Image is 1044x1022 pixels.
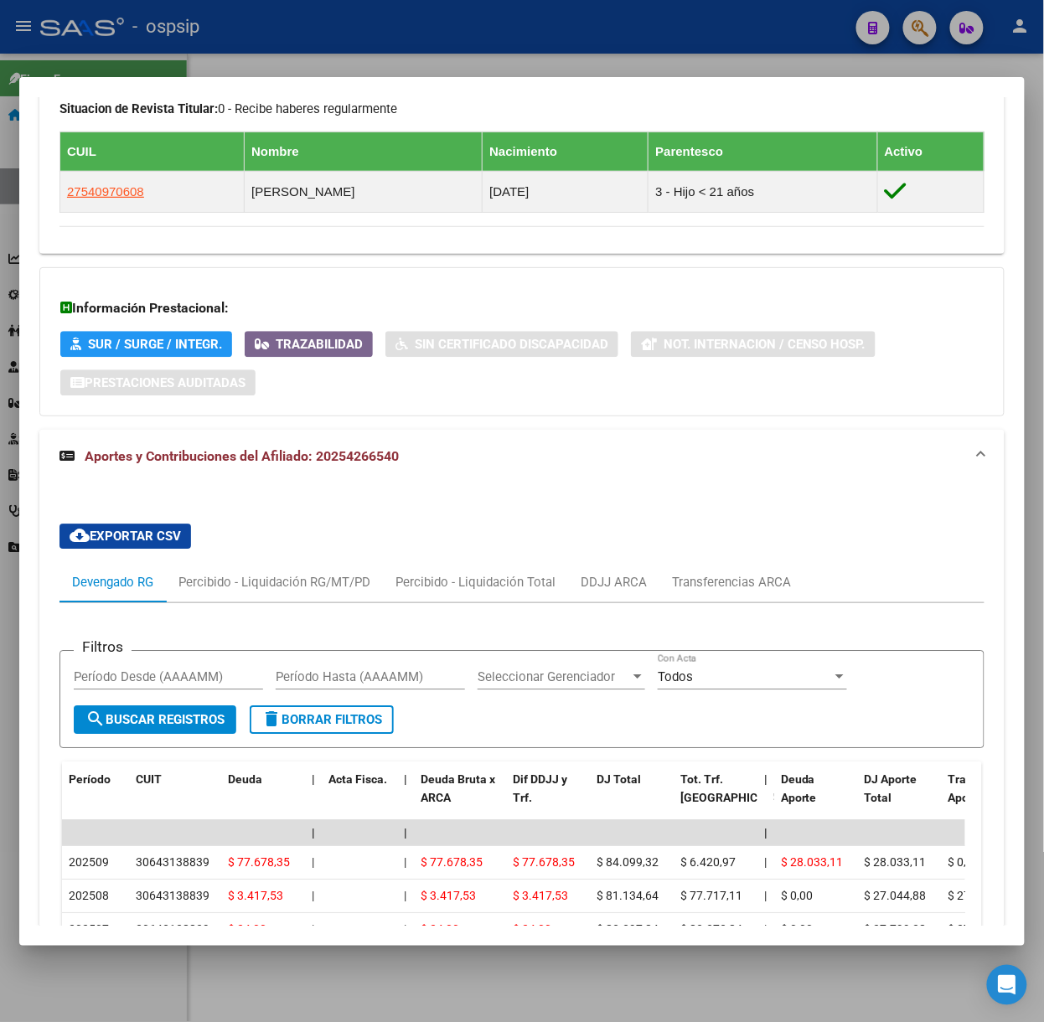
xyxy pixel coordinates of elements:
[597,889,659,902] span: $ 81.134,64
[513,889,568,902] span: $ 3.417,53
[261,712,382,727] span: Borrar Filtros
[483,171,649,212] td: [DATE]
[658,669,693,684] span: Todos
[631,331,876,357] button: Not. Internacion / Censo Hosp.
[865,772,917,805] span: DJ Aporte Total
[60,331,232,357] button: SUR / SURGE / INTEGR.
[877,132,984,171] th: Activo
[581,573,647,591] div: DDJJ ARCA
[221,761,305,835] datatable-header-cell: Deuda
[757,761,774,835] datatable-header-cell: |
[948,855,980,869] span: $ 0,00
[764,772,767,786] span: |
[948,922,1010,936] span: $ 27.799,28
[513,922,551,936] span: $ 24,00
[59,101,397,116] span: 0 - Recibe haberes regularmente
[261,709,282,729] mat-icon: delete
[597,772,641,786] span: DJ Total
[328,772,387,786] span: Acta Fisca.
[597,855,659,869] span: $ 84.099,32
[987,965,1027,1005] div: Open Intercom Messenger
[781,889,813,902] span: $ 0,00
[649,132,877,171] th: Parentesco
[69,772,111,786] span: Período
[178,573,370,591] div: Percibido - Liquidación RG/MT/PD
[88,337,222,352] span: SUR / SURGE / INTEGR.
[67,184,144,199] span: 27540970608
[322,761,397,835] datatable-header-cell: Acta Fisca.
[276,337,363,352] span: Trazabilidad
[764,922,767,936] span: |
[70,529,181,544] span: Exportar CSV
[404,855,406,869] span: |
[69,922,109,936] span: 202507
[39,430,1005,483] mat-expansion-panel-header: Aportes y Contribuciones del Afiliado: 20254266540
[385,331,618,357] button: Sin Certificado Discapacidad
[865,889,927,902] span: $ 27.044,88
[397,761,414,835] datatable-header-cell: |
[74,637,132,656] h3: Filtros
[597,922,659,936] span: $ 83.397,84
[865,855,927,869] span: $ 28.033,11
[421,889,476,902] span: $ 3.417,53
[483,132,649,171] th: Nacimiento
[948,889,1010,902] span: $ 27.044,88
[136,772,162,786] span: CUIT
[305,761,322,835] datatable-header-cell: |
[69,855,109,869] span: 202509
[478,669,630,684] span: Seleccionar Gerenciador
[948,772,1011,805] span: Transferido Aporte
[764,855,767,869] span: |
[415,337,608,352] span: Sin Certificado Discapacidad
[245,132,483,171] th: Nombre
[404,772,407,786] span: |
[245,171,483,212] td: [PERSON_NAME]
[781,922,813,936] span: $ 0,00
[312,855,314,869] span: |
[136,886,209,906] div: 30643138839
[513,855,575,869] span: $ 77.678,35
[250,705,394,734] button: Borrar Filtros
[858,761,942,835] datatable-header-cell: DJ Aporte Total
[680,889,742,902] span: $ 77.717,11
[764,826,767,839] span: |
[865,922,927,936] span: $ 27.799,28
[774,761,858,835] datatable-header-cell: Deuda Aporte
[942,761,1026,835] datatable-header-cell: Transferido Aporte
[136,853,209,872] div: 30643138839
[680,922,742,936] span: $ 83.373,84
[672,573,791,591] div: Transferencias ARCA
[649,171,877,212] td: 3 - Hijo < 21 años
[781,855,843,869] span: $ 28.033,11
[590,761,674,835] datatable-header-cell: DJ Total
[228,772,262,786] span: Deuda
[312,772,315,786] span: |
[59,524,191,549] button: Exportar CSV
[74,705,236,734] button: Buscar Registros
[69,889,109,902] span: 202508
[506,761,590,835] datatable-header-cell: Dif DDJJ y Trf.
[680,855,736,869] span: $ 6.420,97
[781,772,817,805] span: Deuda Aporte
[674,761,757,835] datatable-header-cell: Tot. Trf. Bruto
[664,337,866,352] span: Not. Internacion / Censo Hosp.
[136,920,209,939] div: 30643138839
[60,298,984,318] h3: Información Prestacional:
[85,709,106,729] mat-icon: search
[312,826,315,839] span: |
[85,375,245,390] span: Prestaciones Auditadas
[228,922,266,936] span: $ 24,00
[59,101,218,116] strong: Situacion de Revista Titular:
[59,83,199,98] strong: Tipo Beneficiario Titular:
[421,772,495,805] span: Deuda Bruta x ARCA
[59,83,390,98] span: 00 - RELACION DE DEPENDENCIA
[404,889,406,902] span: |
[60,369,256,395] button: Prestaciones Auditadas
[60,132,245,171] th: CUIL
[764,889,767,902] span: |
[421,922,459,936] span: $ 24,00
[312,922,314,936] span: |
[228,855,290,869] span: $ 77.678,35
[421,855,483,869] span: $ 77.678,35
[312,889,314,902] span: |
